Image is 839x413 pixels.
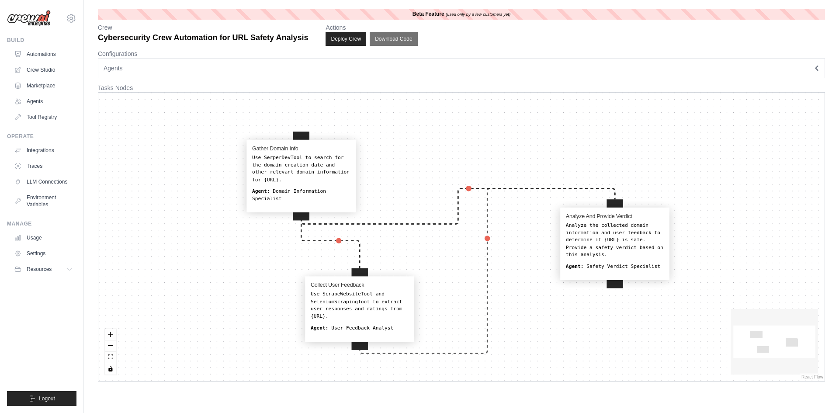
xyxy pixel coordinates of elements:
[301,186,615,224] g: Edge from gather_domain_info to analyze_and_provide_verdict
[566,222,664,258] div: Analyze the collected domain information and user feedback to determine if {URL} is safe. Provide...
[566,263,664,270] div: Safety Verdict Specialist
[98,49,825,58] p: Configurations
[370,32,417,46] button: Download Code
[413,11,444,17] b: Beta Feature
[10,262,76,276] button: Resources
[566,264,584,269] b: Agent:
[311,325,329,330] b: Agent:
[326,32,366,46] button: Deploy Crew
[10,175,76,189] a: LLM Connections
[311,324,409,332] div: User Feedback Analyst
[301,213,362,268] g: Edge from gather_domain_info to collect_user_feedback
[10,94,76,108] a: Agents
[10,79,76,93] a: Marketplace
[10,246,76,260] a: Settings
[10,47,76,61] a: Automations
[247,140,356,212] div: Gather Domain InfoUse SerperDevTool to search for the domain creation date and other relevant dom...
[10,110,76,124] a: Tool Registry
[10,191,76,212] a: Environment Variables
[252,188,350,203] div: Domain Information Specialist
[305,277,414,342] div: Collect User FeedbackUse ScrapeWebsiteTool and SeleniumScrapingTool to extract user responses and...
[10,231,76,245] a: Usage
[446,12,510,17] i: (used only by a few customers yet)
[252,188,270,194] b: Agent:
[104,64,123,73] span: Agents
[360,186,615,353] g: Edge from collect_user_feedback to analyze_and_provide_verdict
[7,133,76,140] div: Operate
[566,213,664,219] h4: Analyze And Provide Verdict
[10,143,76,157] a: Integrations
[10,159,76,173] a: Traces
[795,371,839,413] iframe: Chat Widget
[7,220,76,227] div: Manage
[98,83,825,92] p: Tasks Nodes
[311,291,409,320] div: Use ScrapeWebsiteTool and SeleniumScrapingTool to extract user responses and ratings from {URL}.
[10,63,76,77] a: Crew Studio
[105,363,116,375] button: toggle interactivity
[98,23,308,32] p: Crew
[39,395,55,402] span: Logout
[105,329,116,340] button: zoom in
[7,391,76,406] button: Logout
[252,154,350,183] div: Use SerperDevTool to search for the domain creation date and other relevant domain information fo...
[98,58,825,78] button: Agents
[98,32,308,44] p: Cybersecurity Crew Automation for URL Safety Analysis
[7,10,51,27] img: Logo
[7,37,76,44] div: Build
[105,340,116,352] button: zoom out
[27,266,52,273] span: Resources
[105,352,116,363] button: fit view
[105,329,116,375] div: React Flow controls
[326,23,417,32] p: Actions
[311,282,409,288] h4: Collect User Feedback
[252,145,350,152] h4: Gather Domain Info
[560,208,669,280] div: Analyze And Provide VerdictAnalyze the collected domain information and user feedback to determin...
